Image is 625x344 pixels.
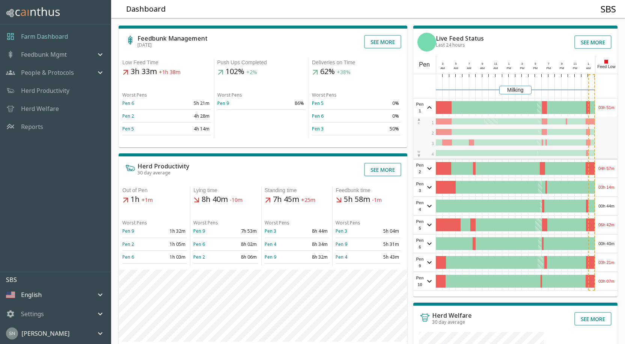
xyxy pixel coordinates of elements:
td: 8h 06m [226,250,258,263]
h5: 8h 40m [193,194,258,205]
p: [PERSON_NAME] [21,329,69,338]
span: PM [560,67,564,70]
h6: Herd Welfare [432,312,472,318]
img: 45cffdf61066f8072b93f09263145446 [6,327,18,339]
td: 1h 05m [155,238,187,250]
td: 50% [356,123,401,135]
span: Worst Pens [193,220,218,226]
span: AM [586,67,590,70]
div: 9 [479,62,486,66]
div: Standing time [265,186,329,194]
a: Farm Dashboard [21,32,68,41]
div: 06h 42m [595,216,617,234]
a: Pen 5 [312,100,324,106]
span: +2% [246,69,257,76]
span: +1m [142,197,153,204]
span: Worst Pens [122,92,147,98]
h5: 5h 58m [336,194,400,205]
h6: Live Feed Status [436,35,484,41]
span: AM [440,67,445,70]
td: 8h 44m [297,225,329,238]
span: Pen 3 [415,180,425,194]
h6: Feedbunk Management [137,35,208,41]
p: SBS [6,275,111,284]
a: Pen 9 [193,228,205,234]
span: -1m [372,197,382,204]
td: 8h 32m [297,250,329,263]
a: Pen 6 [312,113,324,119]
span: Pen 1 [415,101,425,114]
span: Worst Pens [336,220,360,226]
span: 4 [432,152,434,156]
p: Feedbunk Mgmt [21,50,67,59]
a: Pen 4 [336,254,347,260]
div: 1 [506,62,512,66]
a: Reports [21,122,43,131]
span: Worst Pens [312,92,337,98]
a: Herd Welfare [21,104,59,113]
span: +25m [301,197,315,204]
div: Low Feed Time [122,59,211,67]
h5: 7h 45m [265,194,329,205]
span: +38% [337,69,351,76]
div: W [417,150,421,158]
span: Last 24 hours [436,42,465,48]
div: 7 [545,62,552,66]
div: 03h 07m [595,272,617,290]
div: Deliveries on Time [312,59,401,67]
div: Out of Pen [122,186,187,194]
td: 1h 03m [155,250,187,263]
td: 8h 02m [226,238,258,250]
a: Pen 3 [312,126,324,132]
span: PM [520,67,524,70]
div: 5 [532,62,539,66]
span: 1 [432,121,434,125]
td: 5h 31m [368,238,400,250]
span: AM [467,67,471,70]
div: Pen [413,56,436,74]
a: Pen 9 [265,254,276,260]
span: -10m [230,197,242,204]
div: 3 [519,62,526,66]
p: Settings [21,309,44,318]
span: Pen 4 [415,199,425,213]
a: Pen 6 [193,241,205,247]
td: 7h 53m [226,225,258,238]
div: 03h 14m [595,178,617,196]
div: 3 [439,62,446,66]
div: 1 [585,62,592,66]
td: 5h 21m [167,97,211,110]
div: Lying time [193,186,258,194]
div: 03h 51m [595,99,617,117]
div: Milking [499,86,532,94]
a: Pen 9 [122,228,134,234]
td: 5h 04m [368,225,400,238]
h6: Herd Productivity [137,163,189,169]
div: Push Ups Completed [217,59,306,67]
div: 11 [572,62,578,66]
a: Pen 2 [193,254,205,260]
td: 4h 14m [167,123,211,135]
h5: Dashboard [126,4,166,14]
span: Pen 9 [415,256,425,269]
td: 5h 43m [368,250,400,263]
span: AM [480,67,485,70]
span: Worst Pens [217,92,242,98]
span: PM [507,67,511,70]
button: See more [574,35,611,49]
span: 30 day average [432,319,465,325]
td: 0% [356,97,401,110]
div: Feed Low [595,56,617,74]
td: 0% [356,110,401,123]
span: Worst Pens [265,220,289,226]
span: Pen 6 [415,237,425,250]
div: 00h 40m [595,235,617,253]
div: 7 [466,62,473,66]
div: 5 [453,62,459,66]
span: +1h 38m [159,69,181,76]
div: 9 [559,62,565,66]
td: 1h 32m [155,225,187,238]
div: 11 [492,62,499,66]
